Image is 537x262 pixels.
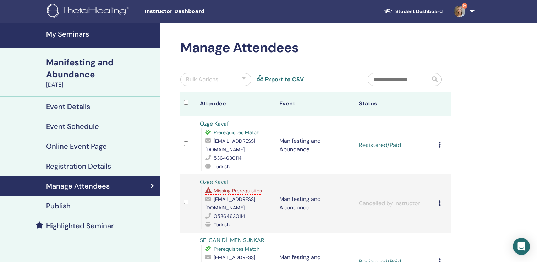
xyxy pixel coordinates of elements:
th: Event [276,92,355,116]
span: Turkish [214,222,230,228]
span: Prerequisites Match [214,129,259,136]
h2: Manage Attendees [180,40,451,56]
span: 5364630114 [214,155,242,161]
h4: Registration Details [46,162,111,170]
h4: Event Details [46,102,90,111]
div: [DATE] [46,81,155,89]
span: Instructor Dashboard [144,8,251,15]
td: Manifesting and Abundance [276,116,355,174]
span: [EMAIL_ADDRESS][DOMAIN_NAME] [205,196,255,211]
span: Prerequisites Match [214,246,259,252]
div: Bulk Actions [186,75,218,84]
h4: Highlighted Seminar [46,222,114,230]
h4: My Seminars [46,30,155,38]
h4: Online Event Page [46,142,107,151]
span: Turkish [214,163,230,170]
td: Manifesting and Abundance [276,174,355,233]
a: SELCAN DİLMEN SUNKAR [200,236,264,244]
th: Attendee [196,92,276,116]
a: Student Dashboard [378,5,448,18]
h4: Event Schedule [46,122,99,131]
a: Export to CSV [265,75,304,84]
span: Missing Prerequisites [214,187,262,194]
img: graduation-cap-white.svg [384,8,393,14]
img: logo.png [47,4,132,20]
h4: Manage Attendees [46,182,110,190]
h4: Publish [46,202,71,210]
a: Ozge Kavaf [200,178,229,186]
span: 9+ [462,3,467,9]
div: Open Intercom Messenger [513,238,530,255]
div: Manifesting and Abundance [46,56,155,81]
th: Status [355,92,435,116]
a: Manifesting and Abundance[DATE] [42,56,160,89]
img: default.jpg [454,6,465,17]
span: 05364630114 [214,213,245,219]
a: Özge Kavaf [200,120,229,127]
span: [EMAIL_ADDRESS][DOMAIN_NAME] [205,138,255,153]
